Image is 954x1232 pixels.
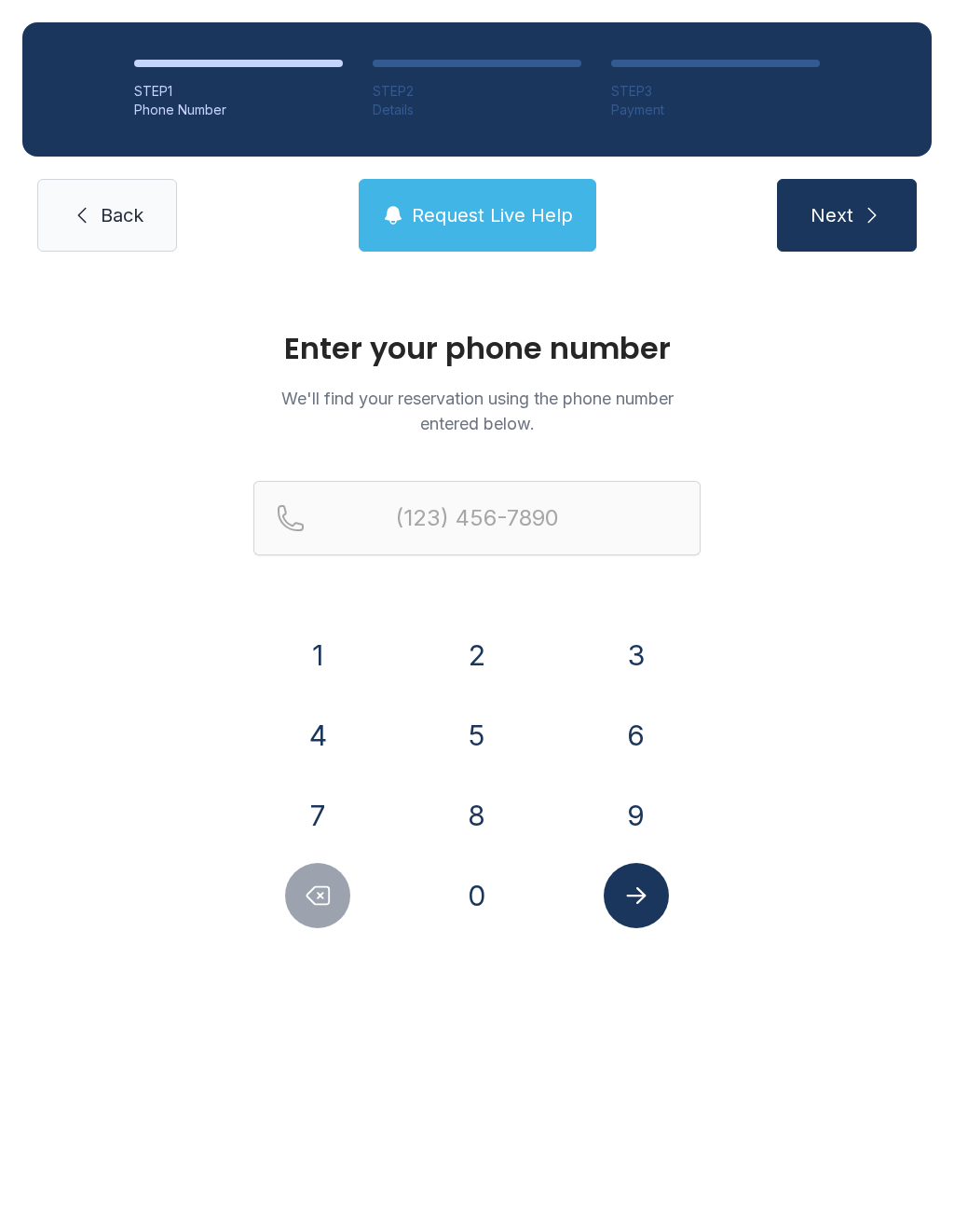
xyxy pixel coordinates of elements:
[134,82,343,101] div: STEP 1
[444,623,510,688] button: 2
[444,703,510,768] button: 5
[285,863,350,928] button: Delete number
[101,202,143,228] span: Back
[611,101,820,119] div: Payment
[604,703,669,768] button: 6
[444,783,510,848] button: 8
[285,783,350,848] button: 7
[412,202,573,228] span: Request Live Help
[134,101,343,119] div: Phone Number
[604,863,669,928] button: Submit lookup form
[373,82,581,101] div: STEP 2
[373,101,581,119] div: Details
[285,623,350,688] button: 1
[253,386,701,436] p: We'll find your reservation using the phone number entered below.
[444,863,510,928] button: 0
[285,703,350,768] button: 4
[604,783,669,848] button: 9
[253,481,701,555] input: Reservation phone number
[253,334,701,363] h1: Enter your phone number
[611,82,820,101] div: STEP 3
[811,202,853,228] span: Next
[604,623,669,688] button: 3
